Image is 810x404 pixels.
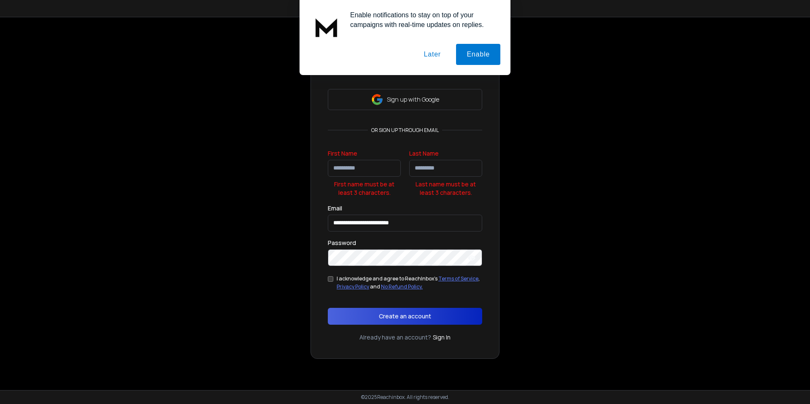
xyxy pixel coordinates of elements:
[433,333,451,342] a: Sign In
[328,180,401,197] p: First name must be at least 3 characters.
[359,333,431,342] p: Already have an account?
[381,283,423,290] a: No Refund Policy.
[328,205,342,211] label: Email
[328,89,482,110] button: Sign up with Google
[310,10,343,44] img: notification icon
[328,151,357,156] label: First Name
[438,275,478,282] a: Terms of Service
[409,151,439,156] label: Last Name
[409,180,482,197] p: Last name must be at least 3 characters.
[368,127,442,134] p: or sign up through email
[456,44,500,65] button: Enable
[328,240,356,246] label: Password
[328,308,482,325] button: Create an account
[343,10,500,30] div: Enable notifications to stay on top of your campaigns with real-time updates on replies.
[413,44,451,65] button: Later
[361,394,449,401] p: © 2025 Reachinbox. All rights reserved.
[337,275,482,291] div: I acknowledge and agree to ReachInbox's , and
[337,283,369,290] a: Privacy Policy
[387,95,439,104] p: Sign up with Google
